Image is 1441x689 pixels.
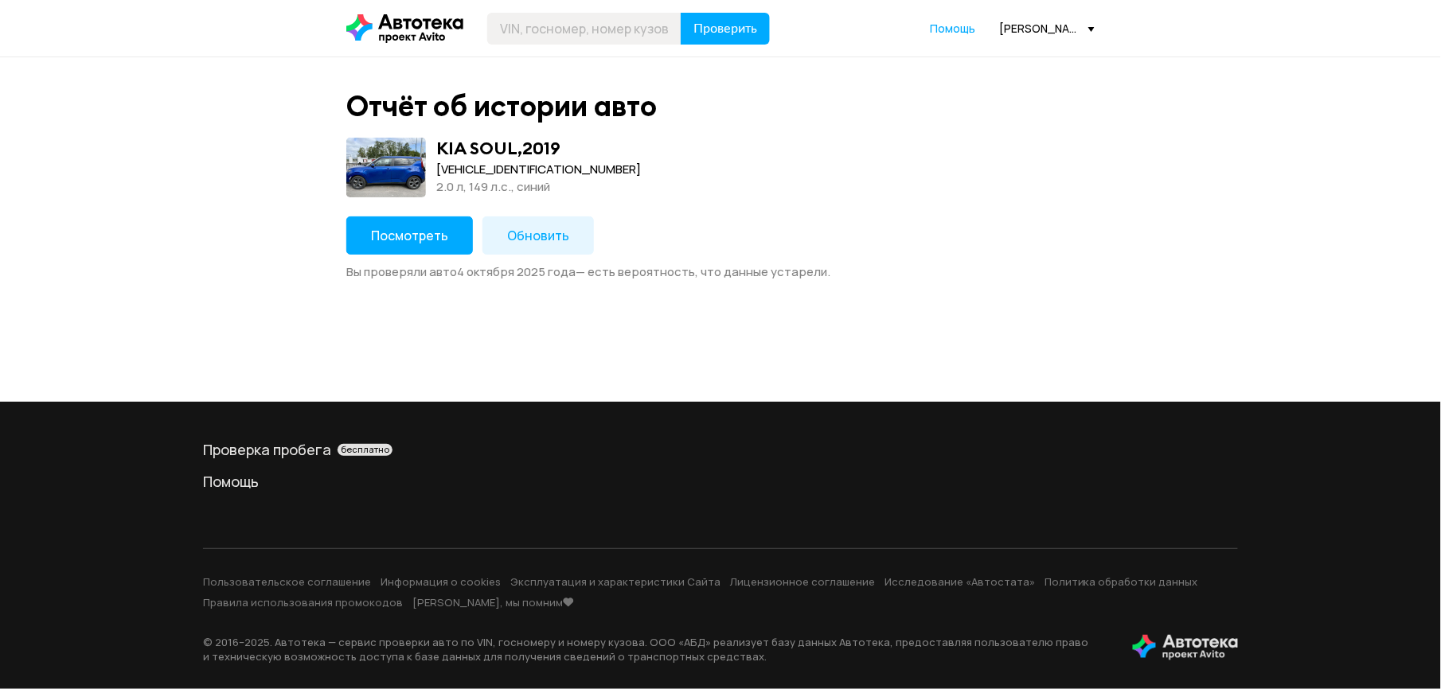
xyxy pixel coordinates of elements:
[203,635,1107,664] p: © 2016– 2025 . Автотека — сервис проверки авто по VIN, госномеру и номеру кузова. ООО «АБД» реали...
[482,216,594,255] button: Обновить
[203,472,1238,491] a: Помощь
[999,21,1095,36] div: [PERSON_NAME][EMAIL_ADDRESS][DOMAIN_NAME]
[507,227,569,244] span: Обновить
[1045,574,1198,589] a: Политика обработки данных
[346,264,1095,280] div: Вы проверяли авто 4 октября 2025 года — есть вероятность, что данные устарели.
[1133,635,1238,660] img: tWS6KzJlK1XUpy65r7uaHVIs4JI6Dha8Nraz9T2hA03BhoCc4MtbvZCxBLwJIh+mQSIAkLBJpqMoKVdP8sONaFJLCz6I0+pu7...
[346,216,473,255] button: Посмотреть
[885,574,1035,589] a: Исследование «Автостата»
[436,161,641,178] div: [VEHICLE_IDENTIFICATION_NUMBER]
[681,13,770,45] button: Проверить
[487,13,681,45] input: VIN, госномер, номер кузова
[693,22,757,35] span: Проверить
[371,227,448,244] span: Посмотреть
[930,21,975,37] a: Помощь
[930,21,975,36] span: Помощь
[203,574,371,589] a: Пользовательское соглашение
[203,440,1238,459] a: Проверка пробегабесплатно
[730,574,875,589] a: Лицензионное соглашение
[412,595,574,609] a: [PERSON_NAME], мы помним
[436,138,560,158] div: KIA SOUL , 2019
[436,178,641,196] div: 2.0 л, 149 л.c., синий
[510,574,720,589] a: Эксплуатация и характеристики Сайта
[203,440,1238,459] div: Проверка пробега
[346,89,657,123] div: Отчёт об истории авто
[341,444,389,455] span: бесплатно
[381,574,501,589] a: Информация о cookies
[203,595,403,609] a: Правила использования промокодов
